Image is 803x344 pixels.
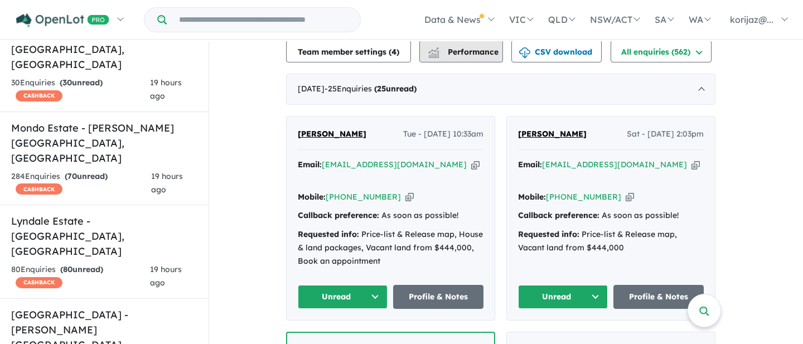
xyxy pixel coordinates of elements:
[542,159,687,169] a: [EMAIL_ADDRESS][DOMAIN_NAME]
[325,84,417,94] span: - 25 Enquir ies
[374,84,417,94] strong: ( unread)
[298,159,322,169] strong: Email:
[298,209,483,222] div: As soon as possible!
[169,8,358,32] input: Try estate name, suburb, builder or developer
[518,129,587,139] span: [PERSON_NAME]
[298,210,379,220] strong: Callback preference:
[16,90,62,101] span: CASHBACK
[150,264,182,288] span: 19 hours ago
[471,159,480,171] button: Copy
[405,191,414,203] button: Copy
[627,128,704,141] span: Sat - [DATE] 2:03pm
[393,285,483,309] a: Profile & Notes
[403,128,483,141] span: Tue - [DATE] 10:33am
[518,285,608,309] button: Unread
[518,209,704,222] div: As soon as possible!
[691,159,700,171] button: Copy
[419,40,503,62] button: Performance
[67,171,77,181] span: 70
[16,277,62,288] span: CASHBACK
[511,40,602,62] button: CSV download
[428,47,438,54] img: line-chart.svg
[298,129,366,139] span: [PERSON_NAME]
[11,263,150,290] div: 80 Enquir ies
[16,183,62,195] span: CASHBACK
[322,159,467,169] a: [EMAIL_ADDRESS][DOMAIN_NAME]
[518,210,599,220] strong: Callback preference:
[11,120,197,166] h5: Mondo Estate - [PERSON_NAME][GEOGRAPHIC_DATA] , [GEOGRAPHIC_DATA]
[298,285,388,309] button: Unread
[11,27,197,72] h5: [GEOGRAPHIC_DATA] - [GEOGRAPHIC_DATA] , [GEOGRAPHIC_DATA]
[518,192,546,202] strong: Mobile:
[391,47,396,57] span: 4
[518,128,587,141] a: [PERSON_NAME]
[730,14,773,25] span: korijaz@...
[286,74,715,105] div: [DATE]
[518,228,704,255] div: Price-list & Release map, Vacant land from $444,000
[150,77,182,101] span: 19 hours ago
[60,77,103,88] strong: ( unread)
[298,192,326,202] strong: Mobile:
[11,170,151,197] div: 284 Enquir ies
[16,13,109,27] img: Openlot PRO Logo White
[518,159,542,169] strong: Email:
[286,40,411,62] button: Team member settings (4)
[11,76,150,103] div: 30 Enquir ies
[62,77,72,88] span: 30
[626,191,634,203] button: Copy
[11,214,197,259] h5: Lyndale Estate - [GEOGRAPHIC_DATA] , [GEOGRAPHIC_DATA]
[60,264,103,274] strong: ( unread)
[326,192,401,202] a: [PHONE_NUMBER]
[519,47,530,59] img: download icon
[428,51,439,58] img: bar-chart.svg
[613,285,704,309] a: Profile & Notes
[518,229,579,239] strong: Requested info:
[377,84,386,94] span: 25
[298,229,359,239] strong: Requested info:
[430,47,499,57] span: Performance
[63,264,72,274] span: 80
[151,171,183,195] span: 19 hours ago
[611,40,712,62] button: All enquiries (562)
[65,171,108,181] strong: ( unread)
[546,192,621,202] a: [PHONE_NUMBER]
[298,128,366,141] a: [PERSON_NAME]
[298,228,483,268] div: Price-list & Release map, House & land packages, Vacant land from $444,000, Book an appointment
